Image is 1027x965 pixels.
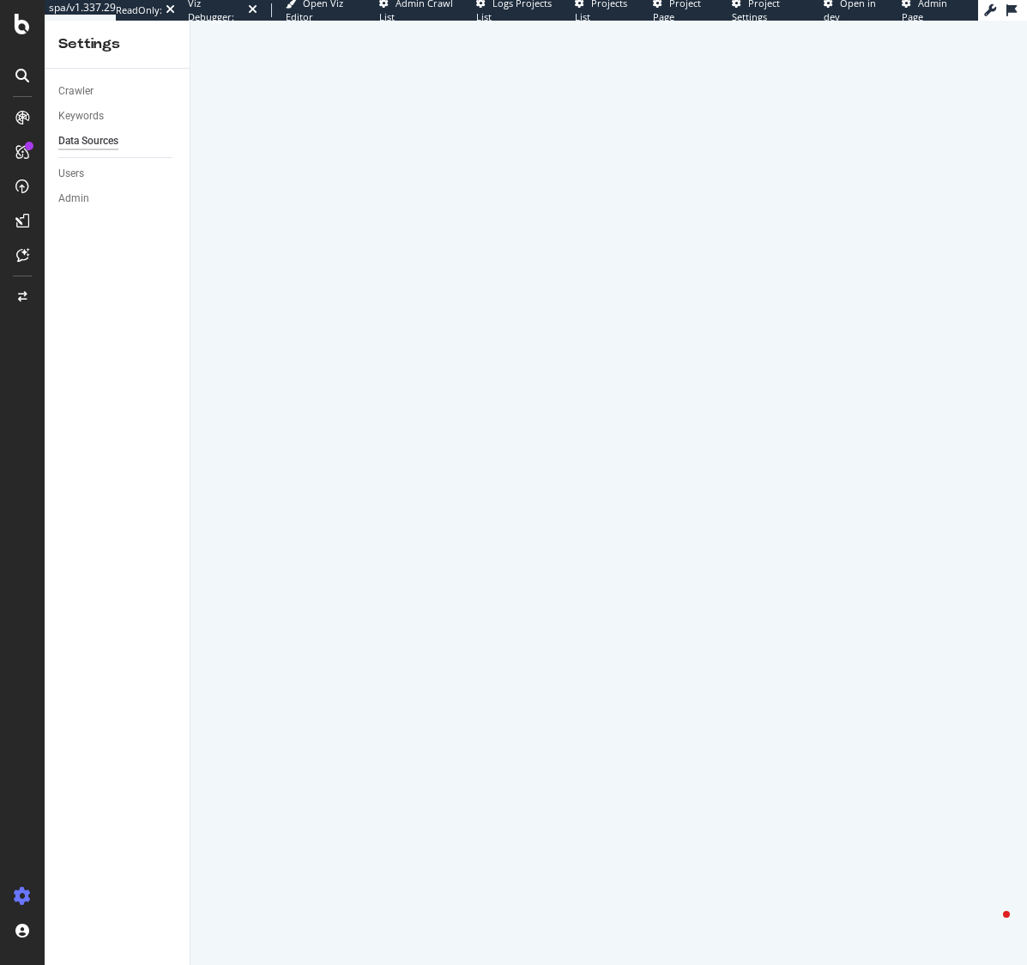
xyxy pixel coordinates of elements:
a: Users [58,165,178,183]
a: Data Sources [58,132,178,150]
iframe: Intercom live chat [969,907,1010,948]
div: Users [58,165,84,183]
div: Crawler [58,82,94,100]
div: Keywords [58,107,104,125]
a: Admin [58,190,178,208]
a: Crawler [58,82,178,100]
div: ReadOnly: [116,3,162,17]
div: Admin [58,190,89,208]
div: Settings [58,34,176,54]
div: Data Sources [58,132,118,150]
a: Keywords [58,107,178,125]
